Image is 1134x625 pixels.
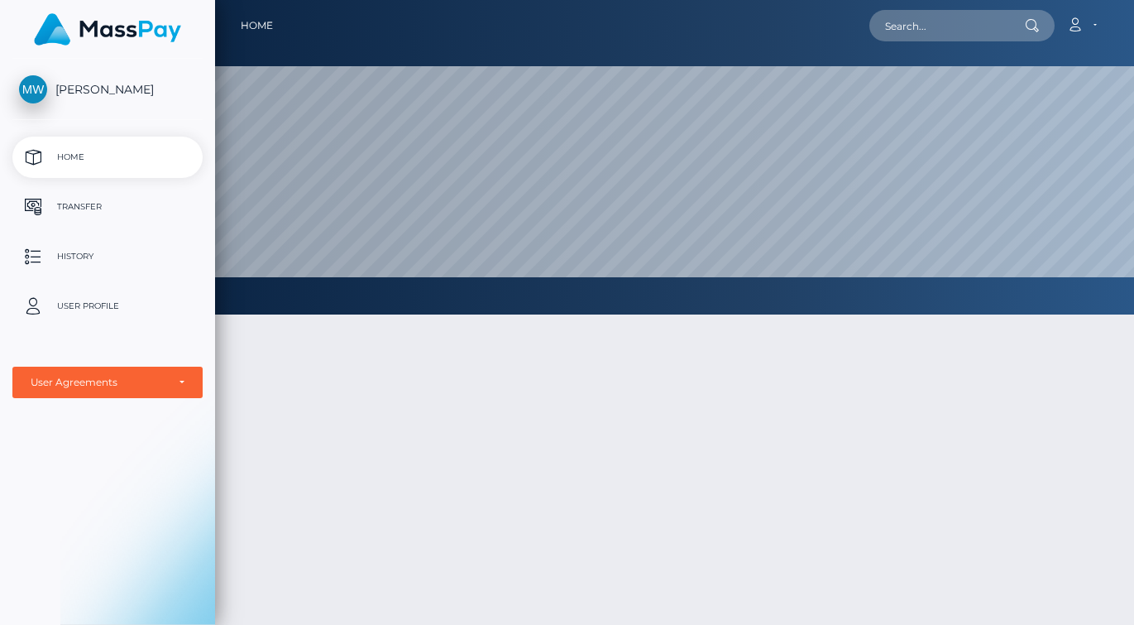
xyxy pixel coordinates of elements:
[12,82,203,97] span: [PERSON_NAME]
[19,294,196,319] p: User Profile
[12,186,203,228] a: Transfer
[19,195,196,219] p: Transfer
[34,13,181,46] img: MassPay
[241,8,273,43] a: Home
[12,367,203,398] button: User Agreements
[12,236,203,277] a: History
[12,286,203,327] a: User Profile
[12,137,203,178] a: Home
[31,376,166,389] div: User Agreements
[19,145,196,170] p: Home
[869,10,1025,41] input: Search...
[19,244,196,269] p: History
